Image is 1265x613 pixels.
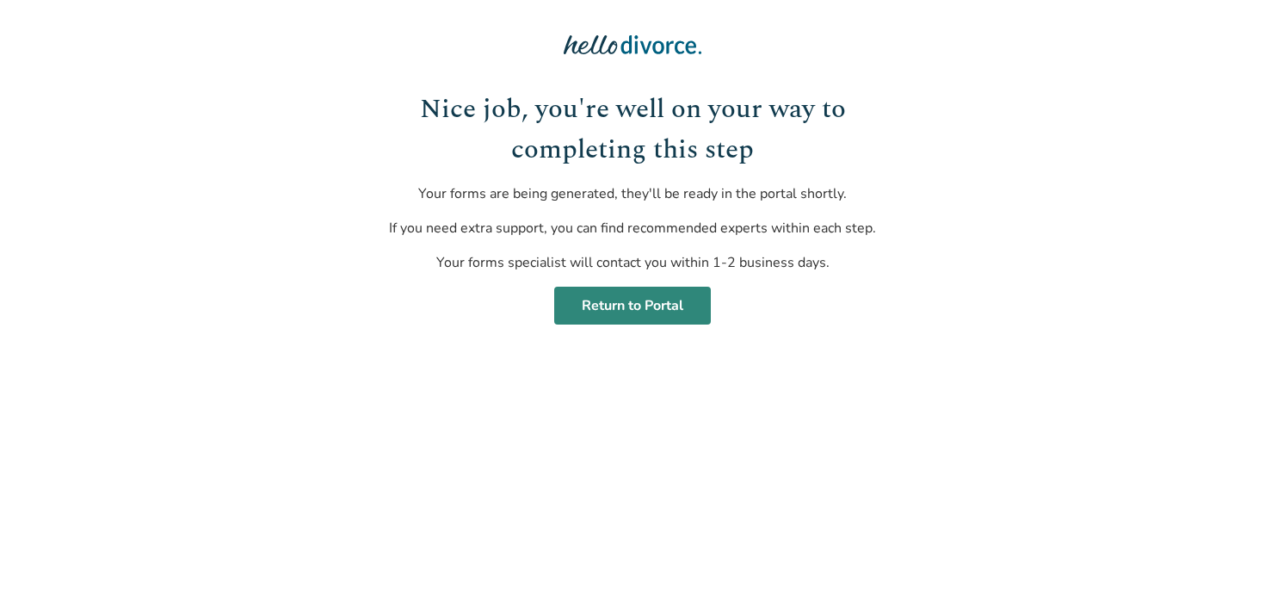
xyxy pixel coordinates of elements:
[564,28,701,62] img: Hello Divorce Logo
[373,183,892,204] p: Your forms are being generated, they'll be ready in the portal shortly.
[1179,530,1265,613] iframe: Chat Widget
[373,90,892,170] h1: Nice job, you're well on your way to completing this step
[373,252,892,273] p: Your forms specialist will contact you within 1-2 business days.
[373,218,892,238] p: If you need extra support, you can find recommended experts within each step.
[554,287,711,325] a: Return to Portal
